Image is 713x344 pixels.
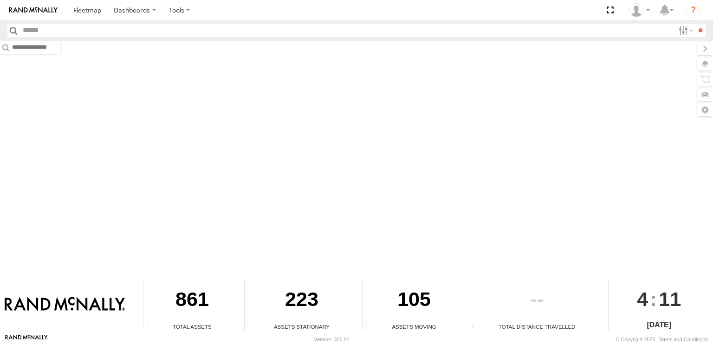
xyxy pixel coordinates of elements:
img: Rand McNally [5,297,125,312]
a: Terms and Conditions [659,337,708,342]
img: rand-logo.svg [9,7,58,13]
div: Version: 305.01 [314,337,350,342]
div: [DATE] [609,319,710,331]
div: 105 [363,279,465,323]
label: Search Filter Options [675,24,695,37]
div: Total number of assets current in transit. [363,324,376,331]
div: Total number of Enabled Assets [143,324,157,331]
div: Total distance travelled by all assets within specified date range and applied filters [469,324,483,331]
div: Total number of assets current stationary. [245,324,259,331]
div: 223 [245,279,359,323]
div: 861 [143,279,241,323]
span: 4 [637,279,648,319]
div: Jose Goitia [626,3,653,17]
div: Assets Stationary [245,323,359,331]
span: 11 [659,279,681,319]
a: Visit our Website [5,335,48,344]
div: © Copyright 2025 - [616,337,708,342]
div: Total Assets [143,323,241,331]
div: : [609,279,710,319]
div: Assets Moving [363,323,465,331]
label: Map Settings [697,103,713,116]
div: Total Distance Travelled [469,323,605,331]
i: ? [686,3,701,18]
